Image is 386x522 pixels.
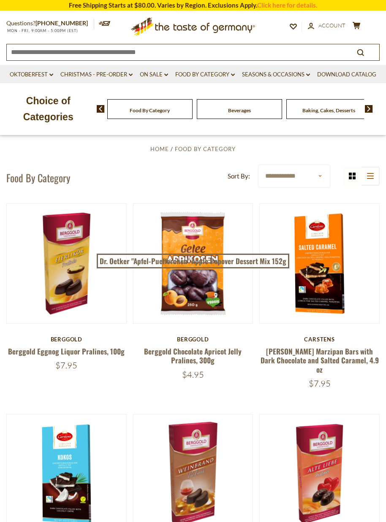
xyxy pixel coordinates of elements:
[261,346,379,375] a: [PERSON_NAME] Marzipan Bars with Dark Chocolate and Salted Caramel, 4.9 oz
[318,22,345,29] span: Account
[6,18,94,29] p: Questions?
[365,105,373,113] img: next arrow
[242,70,310,79] a: Seasons & Occasions
[317,70,376,79] a: Download Catalog
[175,146,236,152] a: Food By Category
[140,70,168,79] a: On Sale
[309,378,331,389] span: $7.95
[6,336,127,343] div: Berggold
[260,204,379,323] img: Carstens Luebecker Marzipan Bars with Dark Chocolate and Salted Caramel, 4.9 oz
[228,107,251,114] a: Beverages
[8,346,125,357] a: Berggold Eggnog Liquor Pralines, 100g
[6,28,78,33] span: MON - FRI, 9:00AM - 5:00PM (EST)
[133,336,253,343] div: Berggold
[228,171,250,181] label: Sort By:
[10,70,53,79] a: Oktoberfest
[257,1,317,9] a: Click here for details.
[302,107,355,114] a: Baking, Cakes, Desserts
[97,105,105,113] img: previous arrow
[259,336,380,343] div: Carstens
[130,107,170,114] a: Food By Category
[308,21,345,30] a: Account
[133,204,253,323] img: Berggold Chocolate Apricot Jelly Pralines, 300g
[60,70,133,79] a: Christmas - PRE-ORDER
[55,360,77,371] span: $7.95
[6,171,70,184] h1: Food By Category
[144,346,242,365] a: Berggold Chocolate Apricot Jelly Pralines, 300g
[35,19,88,27] a: [PHONE_NUMBER]
[182,369,204,380] span: $4.95
[175,70,235,79] a: Food By Category
[7,204,126,323] img: Berggold Eggnog Liquor Pralines, 100g
[150,146,169,152] a: Home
